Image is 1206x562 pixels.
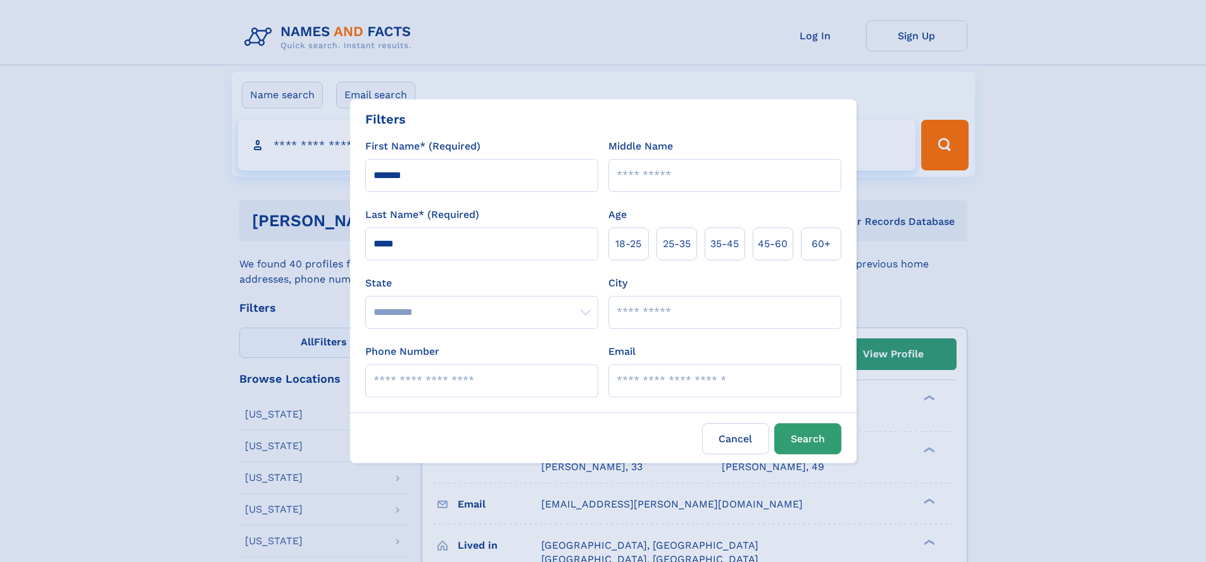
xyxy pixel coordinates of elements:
button: Search [774,423,841,454]
span: 60+ [812,236,831,252]
span: 35‑45 [710,236,739,252]
label: Cancel [702,423,769,454]
label: Age [608,207,627,222]
label: Last Name* (Required) [365,207,479,222]
span: 18‑25 [615,236,641,252]
label: City [608,276,627,291]
span: 45‑60 [758,236,788,252]
label: Phone Number [365,344,439,359]
span: 25‑35 [663,236,691,252]
label: State [365,276,598,291]
div: Filters [365,110,406,129]
label: First Name* (Required) [365,139,481,154]
label: Email [608,344,636,359]
label: Middle Name [608,139,673,154]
